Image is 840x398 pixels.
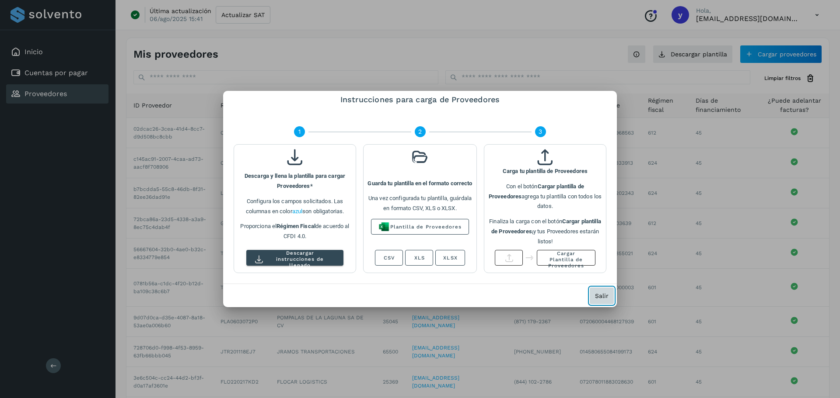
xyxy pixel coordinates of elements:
span: 1 [298,127,301,136]
span: CSV [383,255,395,261]
span: XLS [414,255,425,261]
button: XLSX [435,250,465,266]
button: Cargar Plantilla de Proveedores [537,250,595,266]
span: Descargar instrucciones de llenado [267,250,333,268]
img: Excel_Icon-2YvIJ9HB.svg [378,222,390,231]
span: Configura los campos solicitados. Las columnas en color son obligatorias. [246,198,344,215]
b: Régimen Fiscal [276,223,315,229]
b: Cargar plantilla de Proveedores [491,218,601,235]
b: Carga tu plantilla de Proveedores [503,168,588,174]
b: Guarda tu plantilla en el formato correcto [367,180,472,187]
span: azul [292,208,303,215]
span: Finaliza la carga con el botón ¡y tus Proveedores estarán listos! [489,218,601,245]
button: CSV [375,250,403,266]
b: Cargar plantilla de Proveedores [489,183,584,200]
button: Plantilla de Proveedores [371,219,469,235]
button: Descargar instrucciones de llenado [246,250,343,266]
button: XLS [405,250,433,266]
span: Proporciona el de acuerdo al CFDI 4.0. [240,223,349,239]
span: 3 [539,127,542,136]
span: Con el botón agrega tu plantilla con todos los datos. [489,183,602,210]
span: Instrucciones para carga de Proveedores [340,95,500,104]
button: Salir [589,287,614,305]
span: Salir [595,293,609,299]
span: Plantilla de Proveedores [390,224,462,230]
span: Cargar Plantilla de Proveedores [544,250,588,269]
span: XLSX [443,255,457,261]
span: 2 [418,127,422,136]
span: Una vez configurada tu plantilla, guárdala en formato CSV, XLS o XLSX. [368,195,472,211]
b: Descarga y llena la plantilla para cargar Proveedores* [245,173,345,189]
